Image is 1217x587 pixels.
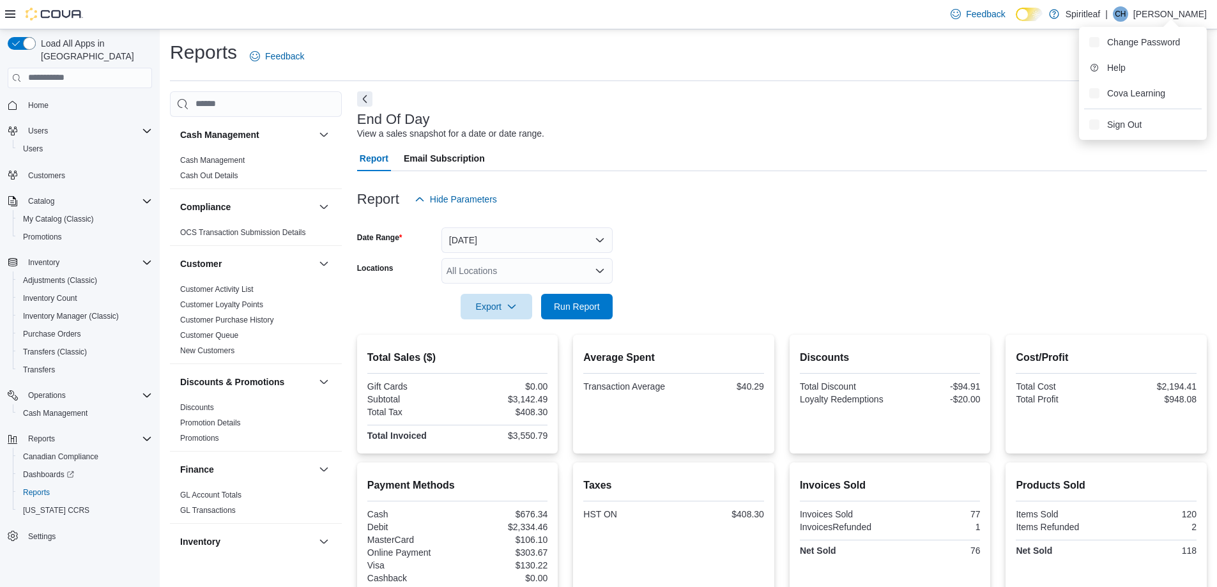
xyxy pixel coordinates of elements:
div: $948.08 [1109,394,1197,404]
span: Catalog [23,194,152,209]
a: [US_STATE] CCRS [18,503,95,518]
span: GL Transactions [180,505,236,515]
div: View a sales snapshot for a date or date range. [357,127,544,141]
div: Total Tax [367,407,455,417]
h2: Cost/Profit [1016,350,1197,365]
a: Purchase Orders [18,326,86,342]
a: OCS Transaction Submission Details [180,228,306,237]
div: 120 [1109,509,1197,519]
span: [US_STATE] CCRS [23,505,89,515]
span: Dashboards [18,467,152,482]
div: -$20.00 [892,394,980,404]
a: Feedback [245,43,309,69]
div: Online Payment [367,547,455,558]
button: Adjustments (Classic) [13,271,157,289]
span: Inventory Count [23,293,77,303]
button: Cash Management [13,404,157,422]
div: Visa [367,560,455,570]
div: Cash [367,509,455,519]
h3: Customer [180,257,222,270]
span: Cash Management [18,406,152,421]
span: Users [23,144,43,154]
button: Canadian Compliance [13,448,157,466]
a: Reports [18,485,55,500]
div: InvoicesRefunded [800,522,887,532]
button: Transfers (Classic) [13,343,157,361]
button: Next [357,91,372,107]
div: 77 [892,509,980,519]
span: Operations [28,390,66,400]
a: Adjustments (Classic) [18,273,102,288]
button: Transfers [13,361,157,379]
div: Finance [170,487,342,523]
button: Discounts & Promotions [316,374,332,390]
a: Customers [23,168,70,183]
span: Reports [23,431,152,446]
div: 1 [892,522,980,532]
h3: End Of Day [357,112,430,127]
span: Inventory Count [18,291,152,306]
button: Users [23,123,53,139]
span: Report [360,146,388,171]
span: Hide Parameters [430,193,497,206]
button: Users [3,122,157,140]
span: Sign Out [1107,118,1142,131]
h3: Discounts & Promotions [180,376,284,388]
span: Washington CCRS [18,503,152,518]
div: Transaction Average [583,381,671,392]
div: 118 [1109,545,1197,556]
button: Inventory [23,255,65,270]
a: Cash Management [18,406,93,421]
strong: Total Invoiced [367,431,427,441]
span: Inventory Manager (Classic) [23,311,119,321]
div: Cashback [367,573,455,583]
button: Discounts & Promotions [180,376,314,388]
span: Customers [28,171,65,181]
span: Promotions [18,229,152,245]
a: Cash Management [180,156,245,165]
label: Locations [357,263,394,273]
p: Spiritleaf [1066,6,1100,22]
span: My Catalog (Classic) [18,211,152,227]
span: Cash Out Details [180,171,238,181]
span: Customer Purchase History [180,315,274,325]
div: Loyalty Redemptions [800,394,887,404]
a: Promotions [18,229,67,245]
h3: Cash Management [180,128,259,141]
span: Settings [28,531,56,542]
button: Inventory [316,534,332,549]
a: Home [23,98,54,113]
span: Help [1107,61,1126,74]
a: Settings [23,529,61,544]
button: Open list of options [595,266,605,276]
button: Reports [23,431,60,446]
button: Finance [180,463,314,476]
h1: Reports [170,40,237,65]
span: Inventory Manager (Classic) [18,309,152,324]
button: Purchase Orders [13,325,157,343]
span: OCS Transaction Submission Details [180,227,306,238]
button: [US_STATE] CCRS [13,501,157,519]
span: Promotions [180,433,219,443]
span: Promotions [23,232,62,242]
span: GL Account Totals [180,490,241,500]
button: Customer [180,257,314,270]
button: Cova Learning [1084,83,1202,103]
button: Sign Out [1084,114,1202,135]
span: Customer Activity List [180,284,254,294]
a: GL Account Totals [180,491,241,499]
span: Transfers (Classic) [23,347,87,357]
a: Inventory Count [18,291,82,306]
div: HST ON [583,509,671,519]
strong: Net Sold [1016,545,1052,556]
button: Compliance [180,201,314,213]
button: Inventory [180,535,314,548]
strong: Net Sold [800,545,836,556]
span: Adjustments (Classic) [18,273,152,288]
span: Canadian Compliance [23,452,98,462]
div: Total Cost [1016,381,1103,392]
div: Total Profit [1016,394,1103,404]
div: $303.67 [460,547,547,558]
button: Catalog [3,192,157,210]
button: My Catalog (Classic) [13,210,157,228]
